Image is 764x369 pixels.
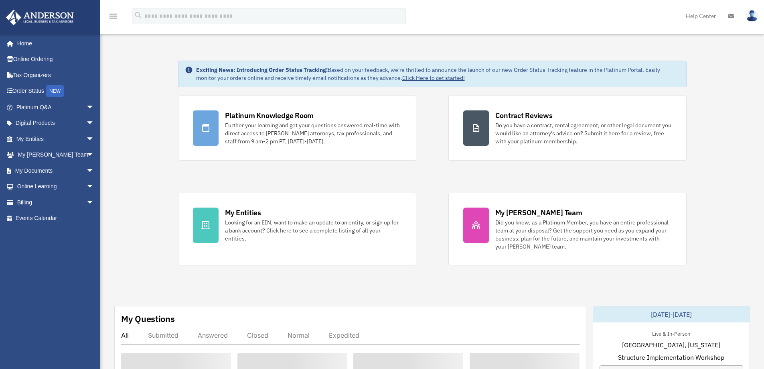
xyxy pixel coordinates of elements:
div: Further your learning and get your questions answered real-time with direct access to [PERSON_NAM... [225,121,401,145]
a: Platinum Q&Aarrow_drop_down [6,99,106,115]
a: Platinum Knowledge Room Further your learning and get your questions answered real-time with dire... [178,96,416,161]
a: Tax Organizers [6,67,106,83]
span: arrow_drop_down [86,147,102,163]
div: Based on your feedback, we're thrilled to announce the launch of our new Order Status Tracking fe... [196,66,680,82]
div: My [PERSON_NAME] Team [495,208,582,218]
a: My [PERSON_NAME] Teamarrow_drop_down [6,147,106,163]
a: My [PERSON_NAME] Team Did you know, as a Platinum Member, you have an entire professional team at... [448,193,687,265]
a: Online Learningarrow_drop_down [6,179,106,195]
span: arrow_drop_down [86,179,102,195]
div: Do you have a contract, rental agreement, or other legal document you would like an attorney's ad... [495,121,672,145]
a: Online Ordering [6,51,106,67]
div: My Entities [225,208,261,218]
a: Events Calendar [6,210,106,226]
a: Contract Reviews Do you have a contract, rental agreement, or other legal document you would like... [448,96,687,161]
div: Normal [288,331,310,339]
i: menu [108,11,118,21]
span: Structure Implementation Workshop [618,353,724,362]
span: arrow_drop_down [86,163,102,179]
span: [GEOGRAPHIC_DATA], [US_STATE] [622,340,720,350]
div: My Questions [121,313,175,325]
div: NEW [46,85,64,97]
a: Billingarrow_drop_down [6,194,106,210]
div: Live & In-Person [646,329,697,337]
img: User Pic [746,10,758,22]
a: Click Here to get started! [402,74,465,82]
div: Expedited [329,331,359,339]
span: arrow_drop_down [86,194,102,211]
div: Answered [198,331,228,339]
a: menu [108,14,118,21]
div: Platinum Knowledge Room [225,110,314,120]
div: Did you know, as a Platinum Member, you have an entire professional team at your disposal? Get th... [495,218,672,251]
span: arrow_drop_down [86,115,102,132]
a: My Documentsarrow_drop_down [6,163,106,179]
div: Contract Reviews [495,110,553,120]
div: Closed [247,331,268,339]
a: Home [6,35,102,51]
a: Digital Productsarrow_drop_down [6,115,106,131]
div: Looking for an EIN, want to make an update to an entity, or sign up for a bank account? Click her... [225,218,401,243]
div: [DATE]-[DATE] [593,306,750,322]
a: My Entitiesarrow_drop_down [6,131,106,147]
strong: Exciting News: Introducing Order Status Tracking! [196,66,328,73]
span: arrow_drop_down [86,131,102,147]
div: Submitted [148,331,178,339]
a: Order StatusNEW [6,83,106,100]
div: All [121,331,129,339]
a: My Entities Looking for an EIN, want to make an update to an entity, or sign up for a bank accoun... [178,193,416,265]
img: Anderson Advisors Platinum Portal [4,10,76,25]
i: search [134,11,143,20]
span: arrow_drop_down [86,99,102,116]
